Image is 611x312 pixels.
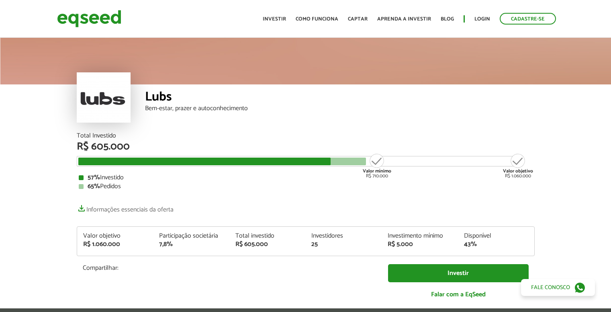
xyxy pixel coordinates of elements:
[377,16,431,22] a: Aprenda a investir
[296,16,338,22] a: Como funciona
[388,264,529,282] a: Investir
[388,286,529,303] a: Falar com a EqSeed
[348,16,368,22] a: Captar
[263,16,286,22] a: Investir
[503,153,533,179] div: R$ 1.060.000
[521,279,595,296] a: Fale conosco
[77,142,535,152] div: R$ 605.000
[79,183,533,190] div: Pedidos
[500,13,556,25] a: Cadastre-se
[464,241,528,248] div: 43%
[311,241,376,248] div: 25
[77,202,174,213] a: Informações essenciais da oferta
[235,241,300,248] div: R$ 605.000
[83,241,147,248] div: R$ 1.060.000
[441,16,454,22] a: Blog
[88,181,100,192] strong: 65%
[388,233,452,239] div: Investimento mínimo
[474,16,490,22] a: Login
[77,133,535,139] div: Total Investido
[88,172,100,183] strong: 57%
[79,174,533,181] div: Investido
[83,264,376,272] p: Compartilhar:
[362,153,392,179] div: R$ 710.000
[388,241,452,248] div: R$ 5.000
[145,90,535,105] div: Lubs
[159,241,223,248] div: 7,8%
[159,233,223,239] div: Participação societária
[145,105,535,112] div: Bem-estar, prazer e autoconhecimento
[464,233,528,239] div: Disponível
[235,233,300,239] div: Total investido
[311,233,376,239] div: Investidores
[503,167,533,175] strong: Valor objetivo
[83,233,147,239] div: Valor objetivo
[363,167,391,175] strong: Valor mínimo
[57,8,121,29] img: EqSeed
